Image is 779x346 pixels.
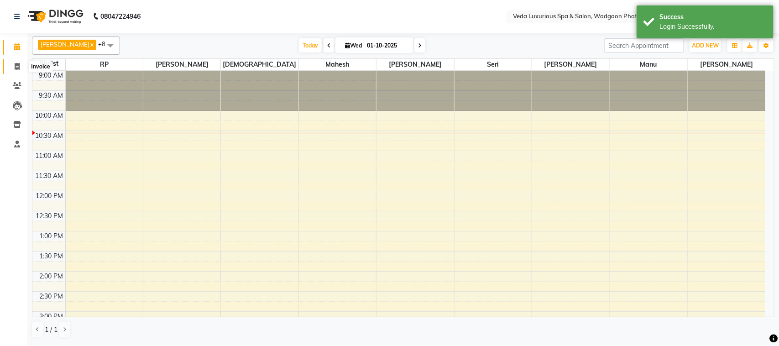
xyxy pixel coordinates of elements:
span: ADD NEW [692,42,719,49]
div: 2:00 PM [38,272,65,281]
div: 12:30 PM [34,211,65,221]
div: 10:00 AM [34,111,65,121]
div: 11:00 AM [34,151,65,161]
span: Wed [343,42,364,49]
a: x [89,41,94,48]
span: [PERSON_NAME] [41,41,89,48]
div: 11:30 AM [34,171,65,181]
div: Login Successfully. [659,22,767,31]
span: 1 / 1 [45,325,58,335]
div: 9:30 AM [37,91,65,100]
span: [DEMOGRAPHIC_DATA] [221,59,298,70]
div: 12:00 PM [34,191,65,201]
div: 9:00 AM [37,71,65,80]
div: 1:00 PM [38,231,65,241]
span: [PERSON_NAME] [143,59,220,70]
input: Search Appointment [604,38,684,52]
div: 1:30 PM [38,252,65,261]
span: seri [455,59,532,70]
span: Mahesh [299,59,376,70]
div: 10:30 AM [34,131,65,141]
b: 08047224946 [100,4,141,29]
span: [PERSON_NAME] [376,59,454,70]
span: [PERSON_NAME] [688,59,765,70]
div: 3:00 PM [38,312,65,321]
input: 2025-10-01 [364,39,410,52]
span: manu [610,59,687,70]
div: 2:30 PM [38,292,65,301]
div: Success [659,12,767,22]
div: Invoice [29,61,52,72]
span: [PERSON_NAME] [532,59,609,70]
span: +8 [98,40,112,47]
span: Today [299,38,322,52]
img: logo [23,4,86,29]
button: ADD NEW [690,39,721,52]
span: RP [66,59,143,70]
